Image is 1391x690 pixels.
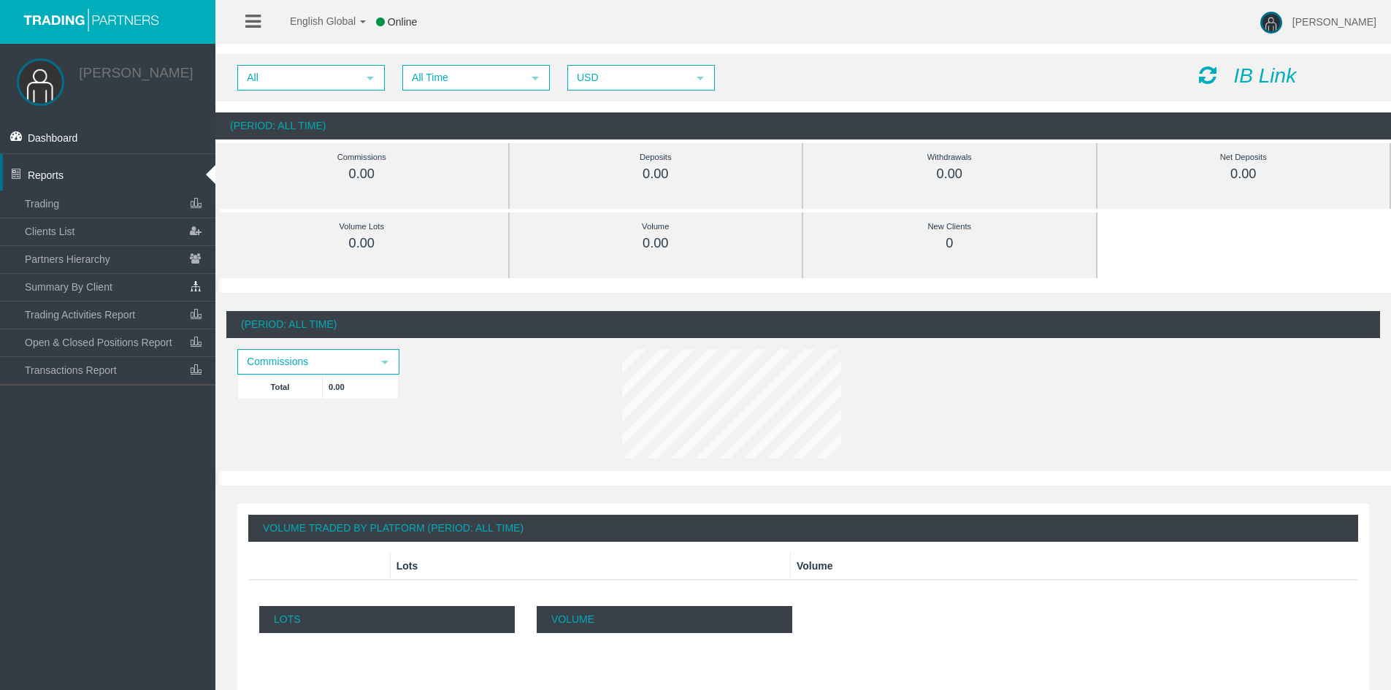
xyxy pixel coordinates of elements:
[323,375,399,399] td: 0.00
[79,65,193,80] a: [PERSON_NAME]
[529,72,541,84] span: select
[248,166,475,183] div: 0.00
[404,66,522,89] span: All Time
[18,218,215,245] a: Clients List
[28,169,64,181] span: Reports
[543,166,770,183] div: 0.00
[18,357,215,383] a: Transactions Report
[791,553,1359,580] th: Volume
[28,132,78,144] span: Dashboard
[18,329,215,356] a: Open & Closed Positions Report
[25,309,135,321] span: Trading Activities Report
[836,149,1063,166] div: Withdrawals
[836,235,1063,252] div: 0
[25,198,59,210] span: Trading
[1199,65,1216,85] i: Reload Dashboard
[25,364,117,376] span: Transactions Report
[226,311,1380,338] div: (Period: All Time)
[25,226,74,237] span: Clients List
[836,166,1063,183] div: 0.00
[1130,149,1357,166] div: Net Deposits
[1260,12,1282,34] img: user-image
[543,218,770,235] div: Volume
[18,302,215,328] a: Trading Activities Report
[569,66,687,89] span: USD
[18,191,215,217] a: Trading
[259,606,515,633] p: Lots
[1234,64,1297,87] i: IB Link
[390,553,790,580] th: Lots
[388,16,417,28] span: Online
[25,337,172,348] span: Open & Closed Positions Report
[836,218,1063,235] div: New Clients
[248,515,1358,542] div: Volume Traded By Platform (Period: All Time)
[271,15,356,27] span: English Global
[238,375,323,399] td: Total
[248,149,475,166] div: Commissions
[694,72,706,84] span: select
[543,235,770,252] div: 0.00
[25,253,110,265] span: Partners Hierarchy
[25,281,112,293] span: Summary By Client
[1130,166,1357,183] div: 0.00
[543,149,770,166] div: Deposits
[215,112,1391,139] div: (Period: All Time)
[239,350,372,373] span: Commissions
[537,606,792,633] p: Volume
[364,72,376,84] span: select
[248,218,475,235] div: Volume Lots
[379,356,391,368] span: select
[18,274,215,300] a: Summary By Client
[248,235,475,252] div: 0.00
[239,66,357,89] span: All
[18,7,164,31] img: logo.svg
[18,246,215,272] a: Partners Hierarchy
[1292,16,1376,28] span: [PERSON_NAME]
